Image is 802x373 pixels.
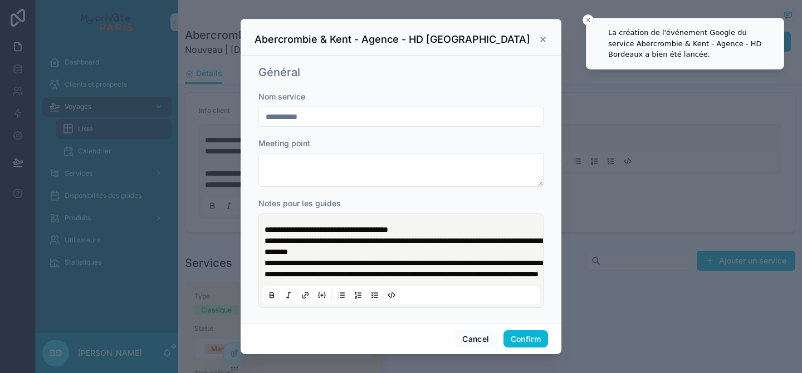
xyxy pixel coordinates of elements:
[455,330,496,348] button: Cancel
[583,14,594,26] button: Close toast
[258,198,341,208] span: Notes pour les guides
[503,330,548,348] button: Confirm
[258,64,300,80] h1: Général
[258,92,305,101] span: Nom service
[258,138,310,148] span: Meeting point
[608,27,775,60] div: La création de l'événement Google du service Abercrombie & Kent - Agence - HD Bordeaux a bien été...
[255,33,530,46] h3: Abercrombie & Kent - Agence - HD [GEOGRAPHIC_DATA]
